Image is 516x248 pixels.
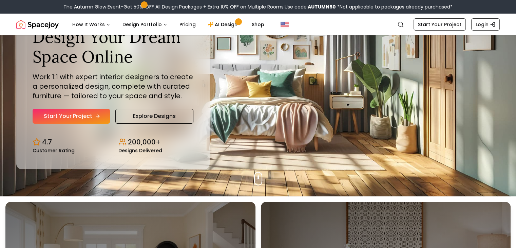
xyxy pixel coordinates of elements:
span: Use code: [285,3,336,10]
img: United States [281,20,289,29]
h1: Design Your Dream Space Online [33,27,193,66]
a: Start Your Project [414,18,466,31]
small: Customer Rating [33,148,75,153]
a: AI Design [203,18,245,31]
a: Spacejoy [16,18,59,31]
p: Work 1:1 with expert interior designers to create a personalized design, complete with curated fu... [33,72,193,101]
a: Shop [246,18,270,31]
a: Explore Designs [115,109,193,124]
nav: Global [16,14,500,35]
span: *Not applicable to packages already purchased* [336,3,453,10]
button: How It Works [67,18,116,31]
p: 200,000+ [128,137,160,147]
a: Start Your Project [33,109,110,124]
small: Designs Delivered [118,148,162,153]
div: The Autumn Glow Event-Get 50% OFF All Design Packages + Extra 10% OFF on Multiple Rooms. [63,3,453,10]
a: Login [471,18,500,31]
b: AUTUMN50 [308,3,336,10]
div: Design stats [33,132,193,153]
nav: Main [67,18,270,31]
button: Design Portfolio [117,18,173,31]
a: Pricing [174,18,201,31]
img: Spacejoy Logo [16,18,59,31]
p: 4.7 [42,137,52,147]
